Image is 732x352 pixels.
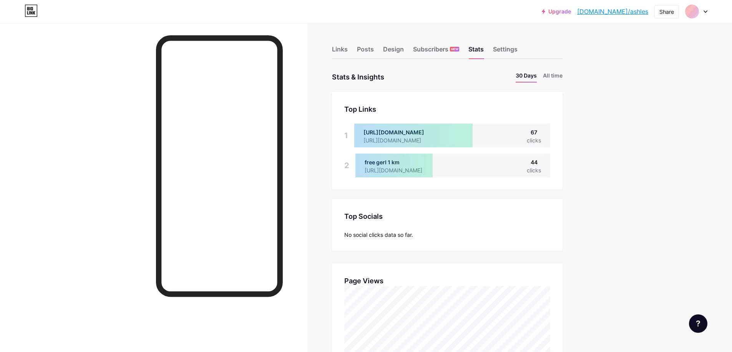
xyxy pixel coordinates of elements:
[451,47,458,51] span: NEW
[542,8,571,15] a: Upgrade
[577,7,648,16] a: [DOMAIN_NAME]/ashles
[344,124,348,147] div: 1
[527,136,541,144] div: clicks
[357,45,374,58] div: Posts
[527,166,541,174] div: clicks
[543,71,563,83] li: All time
[516,71,537,83] li: 30 Days
[344,211,550,221] div: Top Socials
[332,71,384,83] div: Stats & Insights
[527,128,541,136] div: 67
[493,45,518,58] div: Settings
[383,45,404,58] div: Design
[344,154,349,177] div: 2
[527,158,541,166] div: 44
[413,45,459,58] div: Subscribers
[344,231,550,239] div: No social clicks data so far.
[659,8,674,16] div: Share
[344,104,550,114] div: Top Links
[332,45,348,58] div: Links
[468,45,484,58] div: Stats
[344,276,550,286] div: Page Views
